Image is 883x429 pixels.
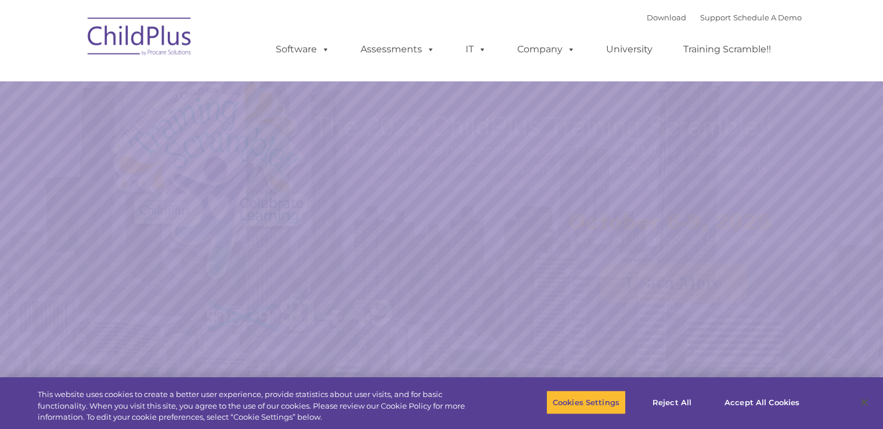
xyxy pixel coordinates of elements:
font: | [647,13,802,22]
a: Training Scramble!! [672,38,783,61]
a: Company [506,38,587,61]
button: Cookies Settings [546,390,626,414]
img: ChildPlus by Procare Solutions [82,9,198,67]
a: Learn More [600,263,748,302]
a: University [594,38,664,61]
button: Reject All [636,390,708,414]
button: Accept All Cookies [718,390,806,414]
button: Close [852,389,877,415]
div: This website uses cookies to create a better user experience, provide statistics about user visit... [38,389,486,423]
a: Assessments [349,38,446,61]
a: IT [454,38,498,61]
a: Schedule A Demo [733,13,802,22]
a: Support [700,13,731,22]
a: Download [647,13,686,22]
a: Software [264,38,341,61]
